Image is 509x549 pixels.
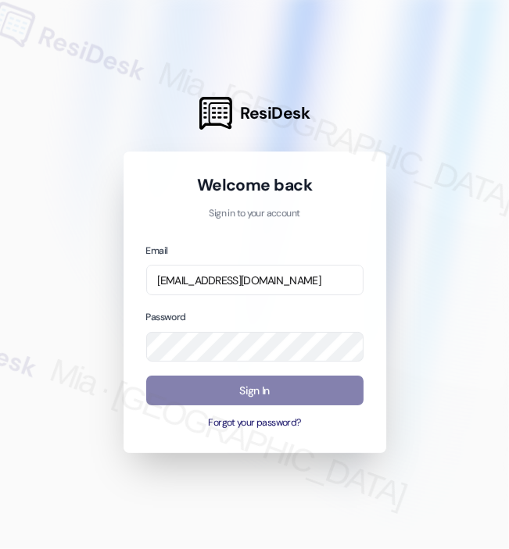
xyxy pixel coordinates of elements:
label: Email [146,244,168,257]
p: Sign in to your account [146,207,364,221]
input: name@example.com [146,265,364,295]
label: Password [146,311,186,323]
button: Sign In [146,376,364,406]
img: ResiDesk Logo [199,97,232,130]
button: Forgot your password? [146,416,364,430]
h1: Welcome back [146,174,364,196]
span: ResiDesk [240,102,310,124]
